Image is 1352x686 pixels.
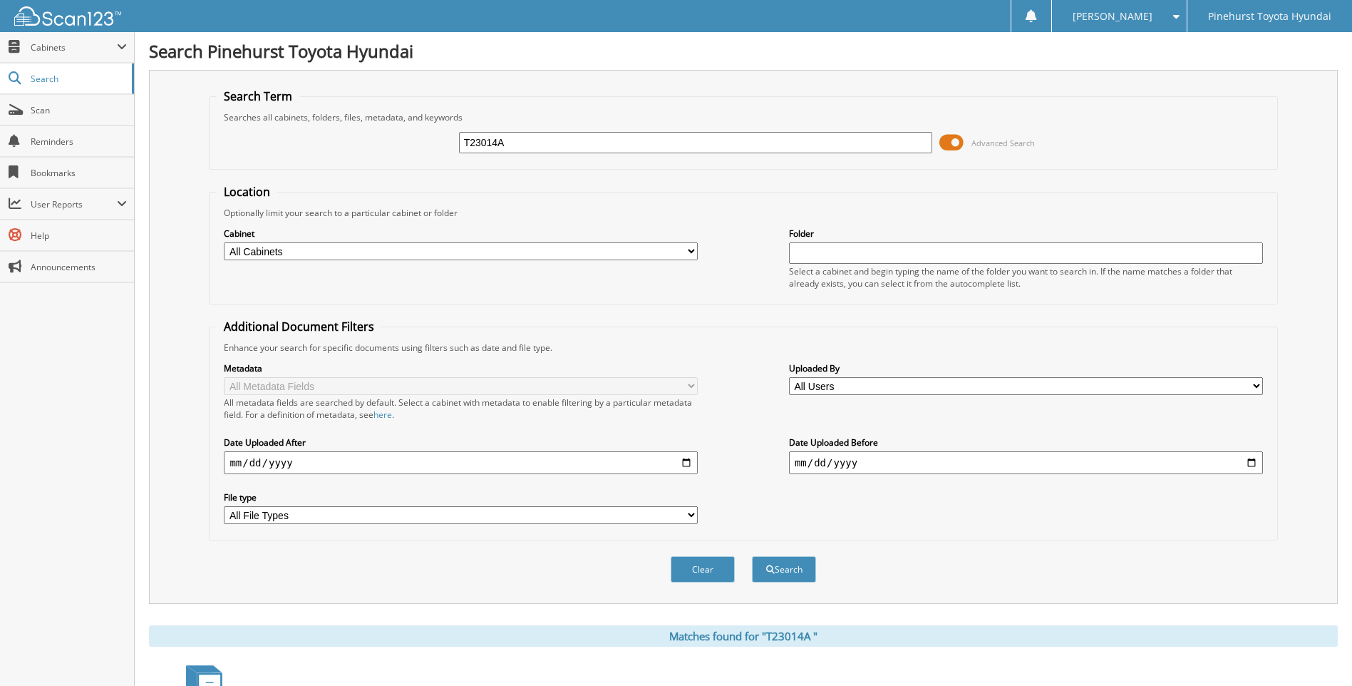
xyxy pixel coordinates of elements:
[224,451,698,474] input: start
[149,625,1338,647] div: Matches found for "T23014A "
[31,230,127,242] span: Help
[31,41,117,53] span: Cabinets
[224,491,698,503] label: File type
[971,138,1035,148] span: Advanced Search
[217,342,1269,354] div: Enhance your search for specific documents using filters such as date and file type.
[31,261,127,273] span: Announcements
[149,39,1338,63] h1: Search Pinehurst Toyota Hyundai
[31,167,127,179] span: Bookmarks
[752,556,816,583] button: Search
[1208,12,1331,21] span: Pinehurst Toyota Hyundai
[217,88,299,104] legend: Search Term
[14,6,121,26] img: scan123-logo-white.svg
[1073,12,1152,21] span: [PERSON_NAME]
[217,319,381,334] legend: Additional Document Filters
[31,135,127,148] span: Reminders
[224,436,698,449] label: Date Uploaded After
[217,184,277,200] legend: Location
[789,436,1263,449] label: Date Uploaded Before
[224,396,698,421] div: All metadata fields are searched by default. Select a cabinet with metadata to enable filtering b...
[789,451,1263,474] input: end
[217,207,1269,219] div: Optionally limit your search to a particular cabinet or folder
[224,227,698,240] label: Cabinet
[31,198,117,210] span: User Reports
[217,111,1269,123] div: Searches all cabinets, folders, files, metadata, and keywords
[373,409,392,421] a: here
[224,362,698,374] label: Metadata
[789,227,1263,240] label: Folder
[789,265,1263,290] div: Select a cabinet and begin typing the name of the folder you want to search in. If the name match...
[671,556,735,583] button: Clear
[31,73,125,85] span: Search
[789,362,1263,374] label: Uploaded By
[31,104,127,116] span: Scan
